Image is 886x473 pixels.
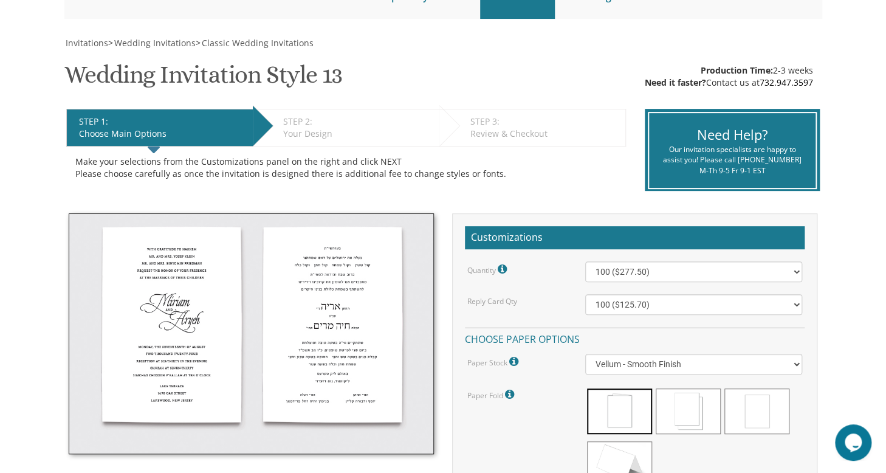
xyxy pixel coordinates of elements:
[467,354,521,370] label: Paper Stock
[64,61,343,97] h1: Wedding Invitation Style 13
[465,226,805,249] h2: Customizations
[202,37,314,49] span: Classic Wedding Invitations
[701,64,773,76] span: Production Time:
[658,125,806,144] div: Need Help?
[75,156,617,180] div: Make your selections from the Customizations panel on the right and click NEXT Please choose care...
[64,37,108,49] a: Invitations
[201,37,314,49] a: Classic Wedding Invitations
[467,261,510,277] label: Quantity
[658,144,806,175] div: Our invitation specialists are happy to assist you! Please call [PHONE_NUMBER] M-Th 9-5 Fr 9-1 EST
[66,37,108,49] span: Invitations
[645,64,813,89] div: 2-3 weeks Contact us at
[283,116,433,128] div: STEP 2:
[470,128,619,140] div: Review & Checkout
[79,116,247,128] div: STEP 1:
[196,37,314,49] span: >
[645,77,706,88] span: Need it faster?
[108,37,196,49] span: >
[114,37,196,49] span: Wedding Invitations
[283,128,433,140] div: Your Design
[467,387,517,402] label: Paper Fold
[835,424,874,461] iframe: chat widget
[69,213,434,454] img: style13_thumb.jpg
[79,128,247,140] div: Choose Main Options
[467,296,517,306] label: Reply Card Qty
[113,37,196,49] a: Wedding Invitations
[465,327,805,348] h4: Choose paper options
[470,116,619,128] div: STEP 3:
[760,77,813,88] a: 732.947.3597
